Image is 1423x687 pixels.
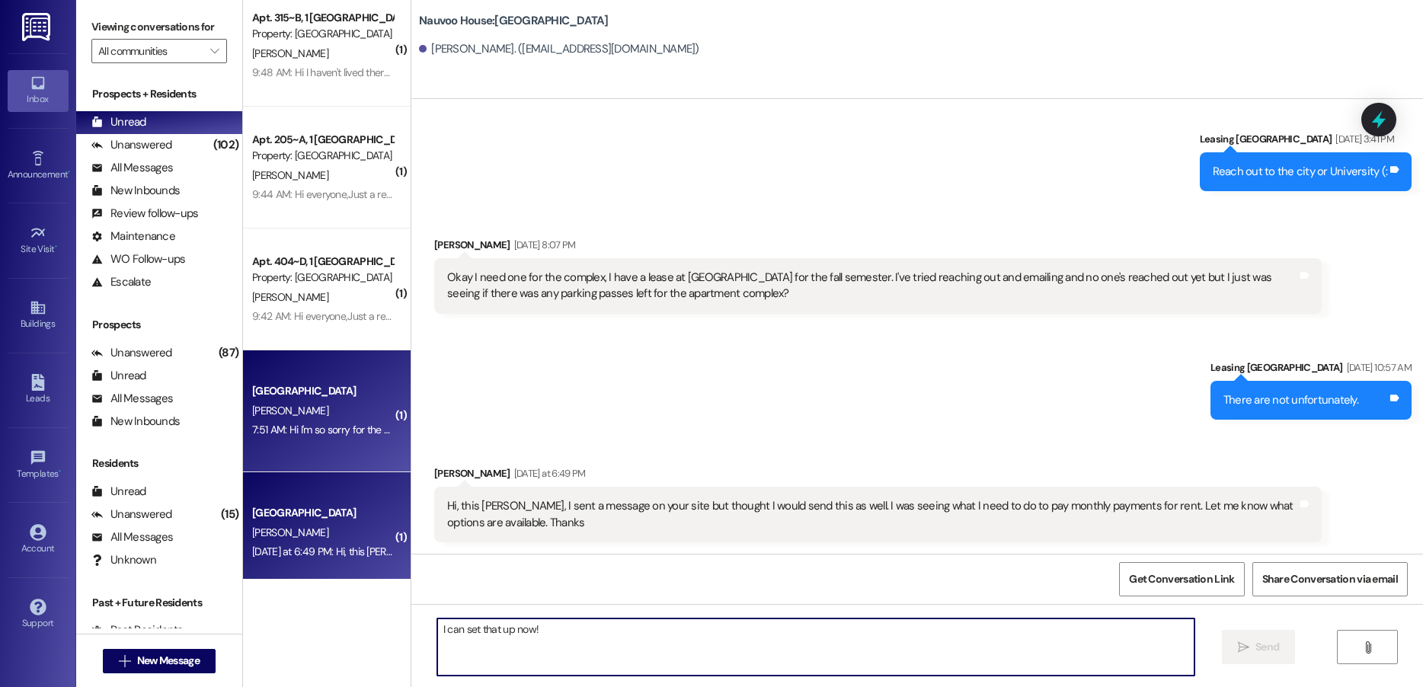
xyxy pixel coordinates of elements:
[1223,392,1358,408] div: There are not unfortunately.
[1119,562,1244,596] button: Get Conversation Link
[55,241,57,252] span: •
[91,368,146,384] div: Unread
[1362,641,1373,653] i: 
[447,270,1297,302] div: Okay I need one for the complex, I have a lease at [GEOGRAPHIC_DATA] for the fall semester. I've ...
[252,66,427,79] div: 9:48 AM: Hi I haven't lived there in years.
[8,445,69,486] a: Templates •
[91,183,180,199] div: New Inbounds
[8,594,69,635] a: Support
[59,466,61,477] span: •
[252,423,696,436] div: 7:51 AM: Hi I'm so sorry for the rain check 😂 Yes, I would like to move in early on [DATE], if th...
[91,274,151,290] div: Escalate
[252,526,328,539] span: [PERSON_NAME]
[22,13,53,41] img: ResiDesk Logo
[252,290,328,304] span: [PERSON_NAME]
[8,519,69,561] a: Account
[252,270,393,286] div: Property: [GEOGRAPHIC_DATA]
[91,506,172,522] div: Unanswered
[8,70,69,111] a: Inbox
[8,220,69,261] a: Site Visit •
[1210,359,1412,381] div: Leasing [GEOGRAPHIC_DATA]
[252,254,393,270] div: Apt. 404~D, 1 [GEOGRAPHIC_DATA]
[76,86,242,102] div: Prospects + Residents
[447,498,1297,531] div: Hi, this [PERSON_NAME], I sent a message on your site but thought I would send this as well. I wa...
[91,529,173,545] div: All Messages
[1213,164,1388,180] div: Reach out to the city or University (:
[252,168,328,182] span: [PERSON_NAME]
[209,133,242,157] div: (102)
[510,465,586,481] div: [DATE] at 6:49 PM
[210,45,219,57] i: 
[8,295,69,336] a: Buildings
[76,455,242,471] div: Residents
[91,15,227,39] label: Viewing conversations for
[91,391,173,407] div: All Messages
[91,345,172,361] div: Unanswered
[91,114,146,130] div: Unread
[419,13,609,29] b: Nauvoo House: [GEOGRAPHIC_DATA]
[1332,131,1394,147] div: [DATE] 3:41 PM
[252,132,393,148] div: Apt. 205~A, 1 [GEOGRAPHIC_DATA]
[252,26,393,42] div: Property: [GEOGRAPHIC_DATA]
[1255,639,1279,655] span: Send
[252,545,1244,558] div: [DATE] at 6:49 PM: Hi, this [PERSON_NAME], I sent a message on your site but thought I would send...
[76,317,242,333] div: Prospects
[91,206,198,222] div: Review follow-ups
[252,505,393,521] div: [GEOGRAPHIC_DATA]
[137,653,200,669] span: New Message
[1343,359,1412,375] div: [DATE] 10:57 AM
[434,465,1322,487] div: [PERSON_NAME]
[91,137,172,153] div: Unanswered
[91,228,175,244] div: Maintenance
[510,237,576,253] div: [DATE] 8:07 PM
[1222,630,1296,664] button: Send
[103,649,216,673] button: New Message
[434,237,1322,258] div: [PERSON_NAME]
[252,46,328,60] span: [PERSON_NAME]
[1262,571,1398,587] span: Share Conversation via email
[98,39,203,63] input: All communities
[252,404,328,417] span: [PERSON_NAME]
[1200,131,1412,152] div: Leasing [GEOGRAPHIC_DATA]
[252,148,393,164] div: Property: [GEOGRAPHIC_DATA]
[1238,641,1249,653] i: 
[91,160,173,176] div: All Messages
[252,10,393,26] div: Apt. 315~B, 1 [GEOGRAPHIC_DATA]
[217,503,242,526] div: (15)
[1252,562,1408,596] button: Share Conversation via email
[215,341,242,365] div: (87)
[76,595,242,611] div: Past + Future Residents
[91,414,180,430] div: New Inbounds
[8,369,69,411] a: Leads
[68,167,70,177] span: •
[91,622,184,638] div: Past Residents
[91,251,185,267] div: WO Follow-ups
[252,383,393,399] div: [GEOGRAPHIC_DATA]
[91,552,156,568] div: Unknown
[91,484,146,500] div: Unread
[419,41,699,57] div: [PERSON_NAME]. ([EMAIL_ADDRESS][DOMAIN_NAME])
[119,655,130,667] i: 
[1129,571,1234,587] span: Get Conversation Link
